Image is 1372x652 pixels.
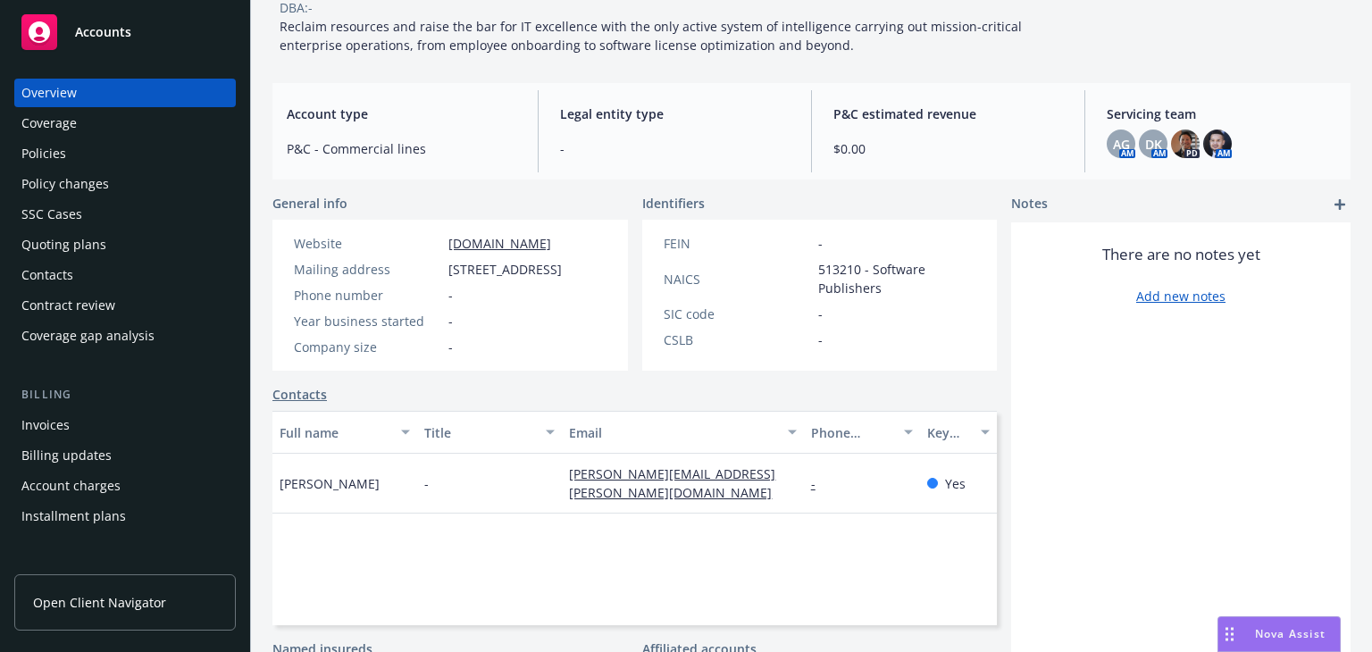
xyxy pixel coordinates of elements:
[14,386,236,404] div: Billing
[33,593,166,612] span: Open Client Navigator
[294,338,441,356] div: Company size
[1107,104,1336,123] span: Servicing team
[560,104,790,123] span: Legal entity type
[14,139,236,168] a: Policies
[818,305,823,323] span: -
[272,411,417,454] button: Full name
[424,423,535,442] div: Title
[14,230,236,259] a: Quoting plans
[14,502,236,531] a: Installment plans
[920,411,998,454] button: Key contact
[21,230,106,259] div: Quoting plans
[14,441,236,470] a: Billing updates
[21,79,77,107] div: Overview
[14,261,236,289] a: Contacts
[664,234,811,253] div: FEIN
[448,338,453,356] span: -
[569,423,776,442] div: Email
[664,305,811,323] div: SIC code
[818,234,823,253] span: -
[664,330,811,349] div: CSLB
[818,330,823,349] span: -
[811,423,893,442] div: Phone number
[804,411,920,454] button: Phone number
[1145,135,1162,154] span: DK
[14,411,236,439] a: Invoices
[1217,616,1341,652] button: Nova Assist
[945,474,966,493] span: Yes
[21,261,73,289] div: Contacts
[272,194,347,213] span: General info
[1171,130,1200,158] img: photo
[448,286,453,305] span: -
[424,474,429,493] span: -
[280,474,380,493] span: [PERSON_NAME]
[833,139,1063,158] span: $0.00
[448,235,551,252] a: [DOMAIN_NAME]
[818,260,976,297] span: 513210 - Software Publishers
[811,475,830,492] a: -
[1011,194,1048,215] span: Notes
[21,139,66,168] div: Policies
[569,465,786,501] a: [PERSON_NAME][EMAIL_ADDRESS][PERSON_NAME][DOMAIN_NAME]
[21,411,70,439] div: Invoices
[14,322,236,350] a: Coverage gap analysis
[294,234,441,253] div: Website
[280,423,390,442] div: Full name
[14,170,236,198] a: Policy changes
[14,291,236,320] a: Contract review
[14,472,236,500] a: Account charges
[664,270,811,288] div: NAICS
[75,25,131,39] span: Accounts
[448,260,562,279] span: [STREET_ADDRESS]
[417,411,562,454] button: Title
[14,109,236,138] a: Coverage
[14,200,236,229] a: SSC Cases
[560,139,790,158] span: -
[280,18,1025,54] span: Reclaim resources and raise the bar for IT excellence with the only active system of intelligence...
[1329,194,1351,215] a: add
[21,291,115,320] div: Contract review
[833,104,1063,123] span: P&C estimated revenue
[1136,287,1226,305] a: Add new notes
[294,260,441,279] div: Mailing address
[21,322,155,350] div: Coverage gap analysis
[562,411,803,454] button: Email
[272,385,327,404] a: Contacts
[1218,617,1241,651] div: Drag to move
[294,286,441,305] div: Phone number
[287,139,516,158] span: P&C - Commercial lines
[14,79,236,107] a: Overview
[1113,135,1130,154] span: AG
[287,104,516,123] span: Account type
[21,441,112,470] div: Billing updates
[21,200,82,229] div: SSC Cases
[1255,626,1326,641] span: Nova Assist
[21,109,77,138] div: Coverage
[448,312,453,330] span: -
[294,312,441,330] div: Year business started
[927,423,971,442] div: Key contact
[21,472,121,500] div: Account charges
[14,7,236,57] a: Accounts
[1102,244,1260,265] span: There are no notes yet
[642,194,705,213] span: Identifiers
[1203,130,1232,158] img: photo
[21,502,126,531] div: Installment plans
[21,170,109,198] div: Policy changes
